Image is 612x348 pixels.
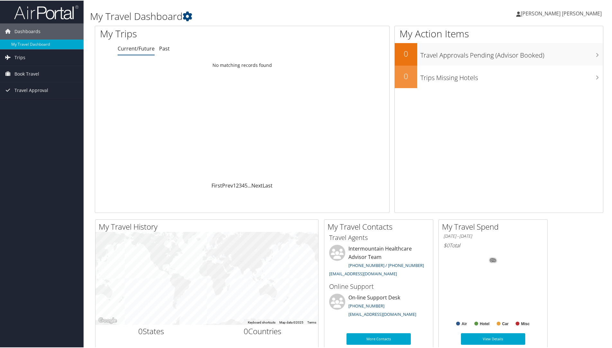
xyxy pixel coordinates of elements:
text: Hotel [480,321,490,325]
text: Air [462,321,467,325]
h1: My Travel Dashboard [90,9,436,23]
h2: States [100,325,202,336]
h6: [DATE] - [DATE] [444,233,543,239]
a: [EMAIL_ADDRESS][DOMAIN_NAME] [348,311,416,316]
h3: Travel Approvals Pending (Advisor Booked) [420,47,603,59]
a: [PERSON_NAME] [PERSON_NAME] [516,3,608,23]
a: [PHONE_NUMBER] / [PHONE_NUMBER] [348,262,424,268]
h3: Travel Agents [329,233,428,242]
a: 2 [236,181,239,188]
a: First [212,181,222,188]
h2: My Travel History [99,221,318,232]
tspan: 0% [491,258,496,262]
a: Current/Future [118,44,155,51]
span: Trips [14,49,25,65]
h2: Countries [212,325,314,336]
text: Misc [521,321,530,325]
a: More Contacts [346,333,411,344]
h2: My Travel Spend [442,221,547,232]
span: 0 [244,325,248,336]
text: Car [502,321,509,325]
a: Prev [222,181,233,188]
h6: Total [444,241,543,248]
h1: My Action Items [395,26,603,40]
button: Keyboard shortcuts [248,320,275,324]
span: Map data ©2025 [279,320,303,324]
a: [PHONE_NUMBER] [348,302,384,308]
a: Terms (opens in new tab) [307,320,316,324]
a: Next [251,181,263,188]
a: [EMAIL_ADDRESS][DOMAIN_NAME] [329,270,397,276]
a: Open this area in Google Maps (opens a new window) [97,316,118,324]
h1: My Trips [100,26,262,40]
span: … [248,181,251,188]
span: Dashboards [14,23,40,39]
a: 5 [245,181,248,188]
h2: 0 [395,48,417,59]
h3: Trips Missing Hotels [420,69,603,82]
img: Google [97,316,118,324]
a: 0Trips Missing Hotels [395,65,603,87]
h2: My Travel Contacts [328,221,433,232]
span: [PERSON_NAME] [PERSON_NAME] [521,9,602,16]
a: Past [159,44,170,51]
span: 0 [138,325,143,336]
a: Last [263,181,273,188]
li: Intermountain Healthcare Advisor Team [326,244,431,279]
span: $0 [444,241,449,248]
span: Travel Approval [14,82,48,98]
h3: Online Support [329,281,428,290]
h2: 0 [395,70,417,81]
a: 3 [239,181,242,188]
a: View Details [461,333,525,344]
a: 0Travel Approvals Pending (Advisor Booked) [395,42,603,65]
span: Book Travel [14,65,39,81]
img: airportal-logo.png [14,4,78,19]
li: On-line Support Desk [326,293,431,319]
a: 1 [233,181,236,188]
a: 4 [242,181,245,188]
td: No matching records found [95,59,389,70]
